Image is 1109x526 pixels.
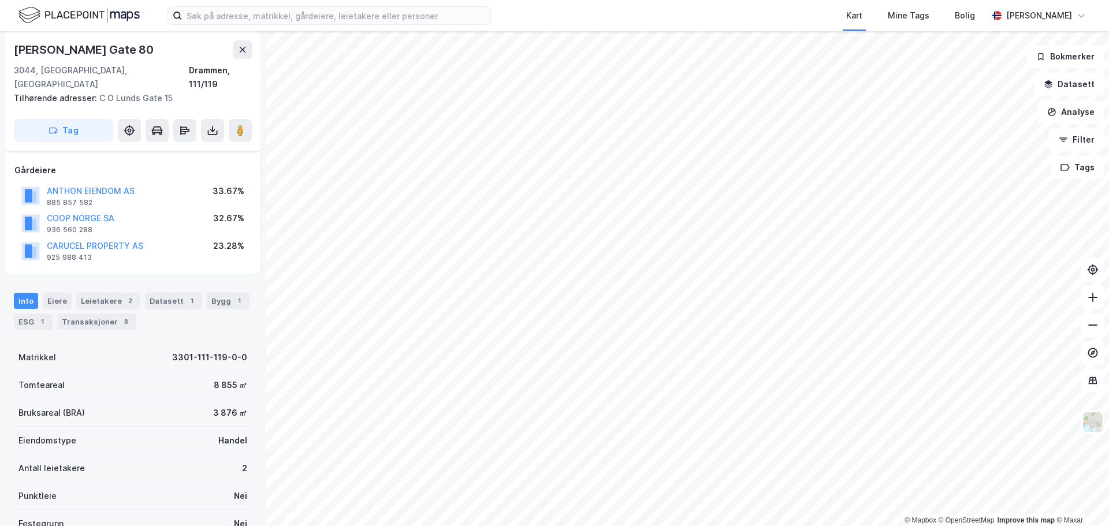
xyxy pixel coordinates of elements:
div: Eiendomstype [18,434,76,447]
div: Datasett [145,293,202,309]
div: Nei [234,489,247,503]
div: Eiere [43,293,72,309]
div: Drammen, 111/119 [189,64,252,91]
div: Transaksjoner [57,314,136,330]
div: Bruksareal (BRA) [18,406,85,420]
button: Analyse [1037,100,1104,124]
div: 3301-111-119-0-0 [172,350,247,364]
button: Datasett [1034,73,1104,96]
div: 23.28% [213,239,244,253]
button: Tag [14,119,113,142]
button: Tags [1051,156,1104,179]
div: 925 988 413 [47,253,92,262]
a: Improve this map [998,516,1055,524]
button: Filter [1049,128,1104,151]
div: [PERSON_NAME] Gate 80 [14,40,156,59]
div: Tomteareal [18,378,65,392]
div: Mine Tags [888,9,929,23]
div: 8 855 ㎡ [214,378,247,392]
div: 2 [124,295,136,307]
img: logo.f888ab2527a4732fd821a326f86c7f29.svg [18,5,140,25]
div: 1 [36,316,48,327]
button: Bokmerker [1026,45,1104,68]
span: Tilhørende adresser: [14,93,99,103]
div: Punktleie [18,489,57,503]
div: Handel [218,434,247,447]
a: Mapbox [905,516,936,524]
div: 1 [233,295,245,307]
div: 936 560 288 [47,225,92,234]
div: 885 857 582 [47,198,92,207]
div: Leietakere [76,293,140,309]
div: Bolig [955,9,975,23]
div: Info [14,293,38,309]
a: OpenStreetMap [939,516,995,524]
iframe: Chat Widget [1051,471,1109,526]
div: Bygg [207,293,250,309]
div: [PERSON_NAME] [1006,9,1072,23]
div: 2 [242,461,247,475]
div: C O Lunds Gate 15 [14,91,243,105]
div: Antall leietakere [18,461,85,475]
div: 32.67% [213,211,244,225]
div: 3 876 ㎡ [213,406,247,420]
div: Matrikkel [18,350,56,364]
div: 8 [120,316,132,327]
img: Z [1082,411,1104,433]
div: ESG [14,314,53,330]
div: Gårdeiere [14,163,251,177]
div: 3044, [GEOGRAPHIC_DATA], [GEOGRAPHIC_DATA] [14,64,189,91]
div: Kart [846,9,862,23]
div: 33.67% [213,184,244,198]
input: Søk på adresse, matrikkel, gårdeiere, leietakere eller personer [182,7,490,24]
div: 1 [186,295,198,307]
